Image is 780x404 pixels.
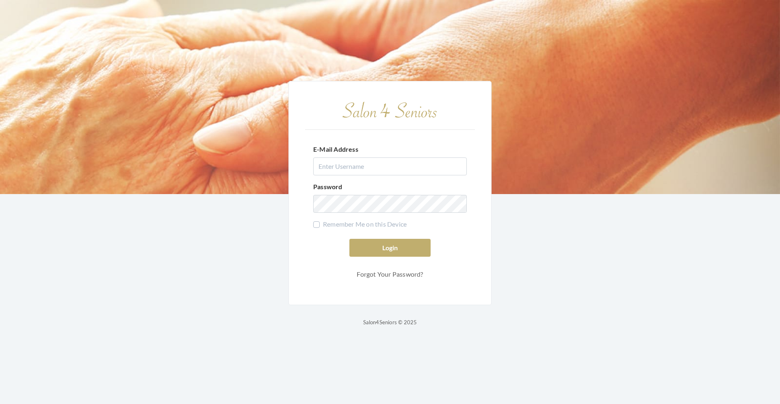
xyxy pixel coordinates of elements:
label: Remember Me on this Device [313,219,407,229]
input: Enter Username [313,157,467,175]
p: Salon4Seniors © 2025 [363,317,417,327]
button: Login [349,239,431,257]
label: Password [313,182,342,192]
label: E-Mail Address [313,144,358,154]
img: Salon 4 Seniors [337,98,443,122]
a: Forgot Your Password? [349,266,431,282]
